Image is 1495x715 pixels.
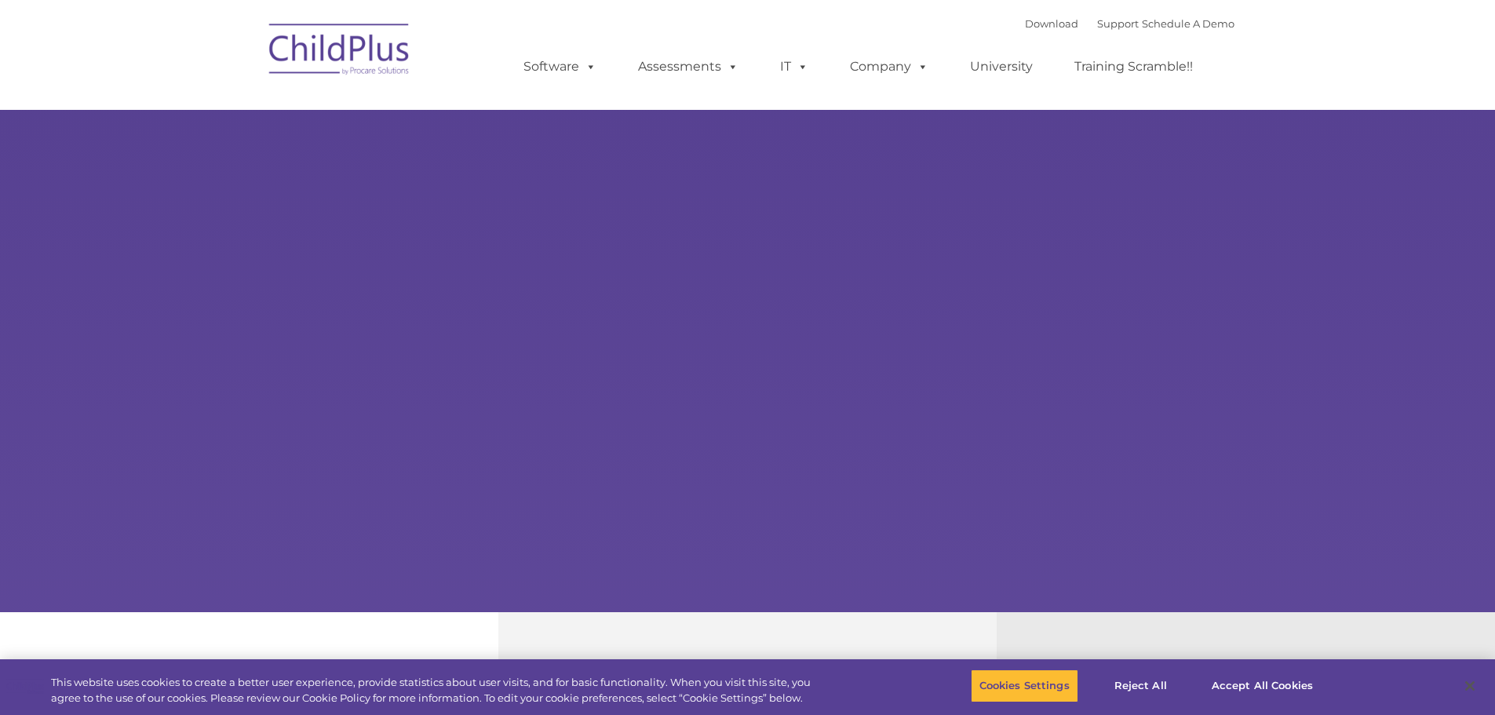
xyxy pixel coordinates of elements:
img: ChildPlus by Procare Solutions [261,13,418,91]
button: Reject All [1092,669,1190,702]
a: University [954,51,1048,82]
a: Schedule A Demo [1142,17,1234,30]
button: Cookies Settings [971,669,1078,702]
font: | [1025,17,1234,30]
a: Training Scramble!! [1059,51,1209,82]
a: Support [1097,17,1139,30]
a: Software [508,51,612,82]
a: Company [834,51,944,82]
button: Accept All Cookies [1203,669,1322,702]
button: Close [1453,669,1487,703]
a: Download [1025,17,1078,30]
a: IT [764,51,824,82]
a: Assessments [622,51,754,82]
div: This website uses cookies to create a better user experience, provide statistics about user visit... [51,675,822,706]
